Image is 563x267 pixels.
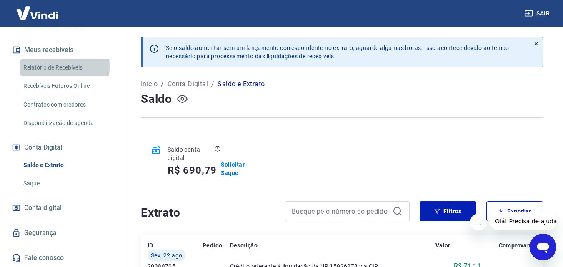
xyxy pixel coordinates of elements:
button: Exportar [486,201,543,221]
p: Descrição [230,241,258,250]
span: Conta digital [24,202,62,214]
h4: Extrato [141,205,275,221]
p: Pedido [203,241,222,250]
p: / [161,79,164,89]
button: Meus recebíveis [10,41,115,59]
span: Sex, 22 ago [151,251,182,260]
p: ID [148,241,153,250]
a: Início [141,79,158,89]
a: Contratos com credores [20,96,115,113]
h4: Saldo [141,91,172,107]
button: Sair [523,6,553,21]
p: Se o saldo aumentar sem um lançamento correspondente no extrato, aguarde algumas horas. Isso acon... [166,44,509,60]
input: Busque pelo número do pedido [292,205,389,217]
iframe: Fechar mensagem [470,214,487,230]
a: Conta digital [10,199,115,217]
a: Saldo e Extrato [20,157,115,174]
a: Conta Digital [168,79,208,89]
iframe: Mensagem da empresa [490,212,556,230]
a: Saque [20,175,115,192]
h5: R$ 690,79 [168,164,217,177]
iframe: Botão para abrir a janela de mensagens [530,234,556,260]
p: Valor [435,241,450,250]
p: / [211,79,214,89]
button: Filtros [420,201,476,221]
a: Recebíveis Futuros Online [20,77,115,95]
a: Solicitar Saque [221,160,260,177]
a: Fale conosco [10,249,115,267]
img: Vindi [10,0,64,26]
a: Relatório de Recebíveis [20,59,115,76]
button: Conta Digital [10,138,115,157]
span: Olá! Precisa de ajuda? [5,6,70,12]
a: Disponibilização de agenda [20,115,115,132]
a: Segurança [10,224,115,242]
p: Comprovante [499,241,536,250]
p: Saldo conta digital [168,145,213,162]
p: Saldo e Extrato [218,79,265,89]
